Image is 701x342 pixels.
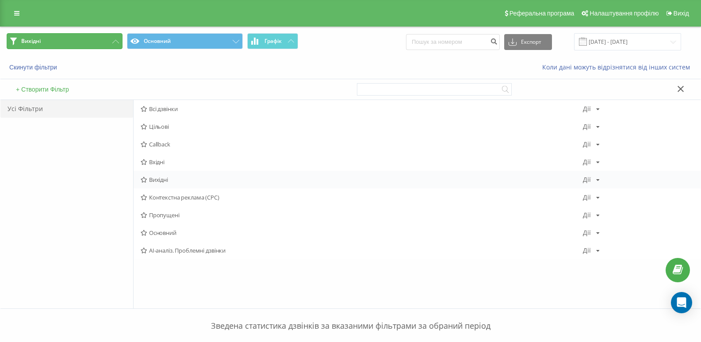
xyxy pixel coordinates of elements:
span: Цільові [141,123,583,130]
button: Вихідні [7,33,123,49]
div: Дії [583,141,591,147]
button: Закрити [674,85,687,94]
button: + Створити Фільтр [13,85,72,93]
div: Дії [583,212,591,218]
div: Дії [583,230,591,236]
span: Реферальна програма [509,10,575,17]
span: Всі дзвінки [141,106,583,112]
p: Зведена статистика дзвінків за вказаними фільтрами за обраний період [7,303,694,332]
a: Коли дані можуть відрізнятися вiд інших систем [542,63,694,71]
span: Графік [264,38,282,44]
span: Контекстна реклама (CPC) [141,194,583,200]
div: Дії [583,177,591,183]
span: Пропущені [141,212,583,218]
span: AI-аналіз. Проблемні дзвінки [141,247,583,254]
span: Основний [141,230,583,236]
div: Дії [583,123,591,130]
button: Основний [127,33,243,49]
div: Open Intercom Messenger [671,292,692,313]
span: Вхідні [141,159,583,165]
div: Дії [583,194,591,200]
div: Дії [583,159,591,165]
div: Дії [583,106,591,112]
span: Вихід [674,10,689,17]
button: Скинути фільтри [7,63,61,71]
span: Вихідні [141,177,583,183]
span: Налаштування профілю [590,10,659,17]
span: Вихідні [21,38,41,45]
span: Callback [141,141,583,147]
input: Пошук за номером [406,34,500,50]
button: Графік [247,33,298,49]
div: Дії [583,247,591,254]
button: Експорт [504,34,552,50]
div: Усі Фільтри [0,100,133,118]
